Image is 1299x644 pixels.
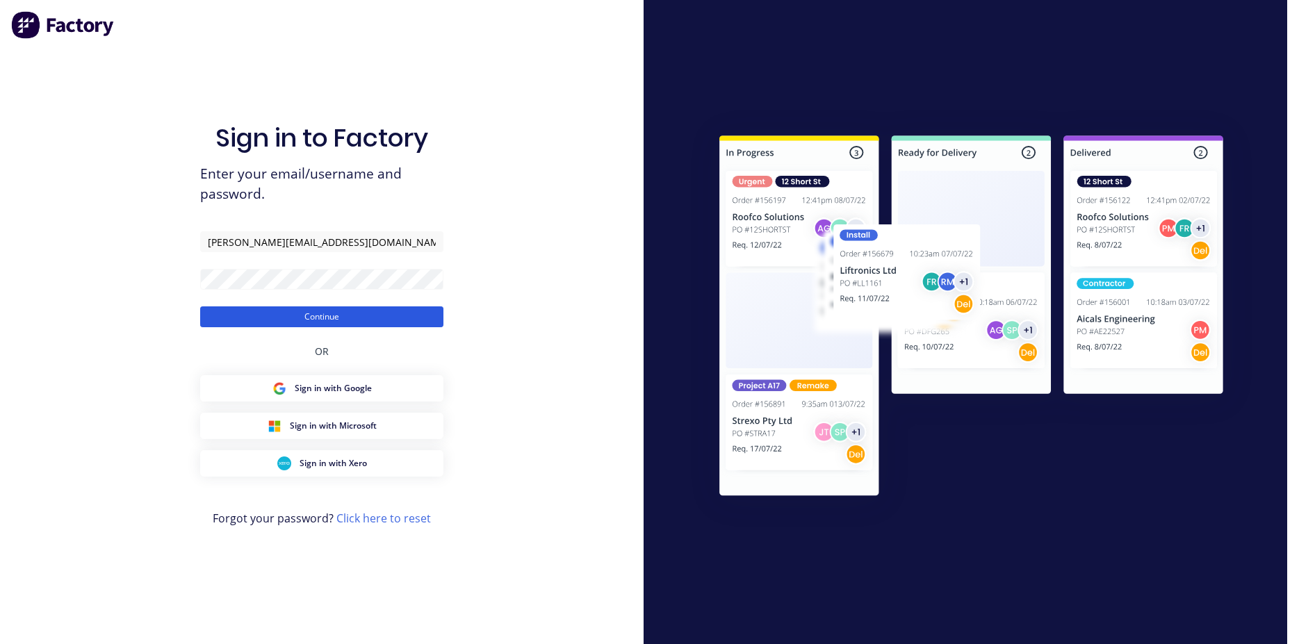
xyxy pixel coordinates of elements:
span: Sign in with Microsoft [290,420,377,432]
img: Google Sign in [272,381,286,395]
img: Xero Sign in [277,456,291,470]
img: Microsoft Sign in [268,419,281,433]
button: Google Sign inSign in with Google [200,375,443,402]
img: Factory [11,11,115,39]
div: OR [315,327,329,375]
a: Click here to reset [336,511,431,526]
button: Microsoft Sign inSign in with Microsoft [200,413,443,439]
h1: Sign in to Factory [215,123,428,153]
span: Sign in with Xero [300,457,367,470]
span: Sign in with Google [295,382,372,395]
input: Email/Username [200,231,443,252]
span: Forgot your password? [213,510,431,527]
img: Sign in [689,108,1254,529]
span: Enter your email/username and password. [200,164,443,204]
button: Xero Sign inSign in with Xero [200,450,443,477]
button: Continue [200,306,443,327]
